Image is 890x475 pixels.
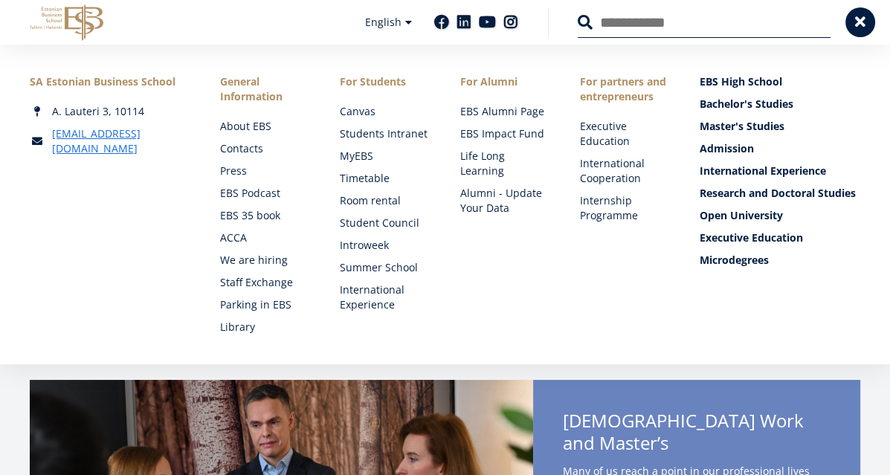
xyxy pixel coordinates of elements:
[220,320,310,335] a: Library
[459,104,549,119] a: EBS Alumni Page
[459,186,549,216] a: Alumni - Update Your Data
[340,238,430,253] a: Introweek
[580,119,670,149] a: Executive Education
[503,15,518,30] a: Instagram
[459,149,549,178] a: Life Long Learning
[340,193,430,208] a: Room rental
[220,208,310,223] a: EBS 35 book
[220,253,310,268] a: We are hiring
[700,97,860,112] a: Bachelor's Studies
[459,74,549,89] span: For Alumni
[340,74,430,89] a: For Students
[340,260,430,275] a: Summer School
[340,104,430,119] a: Canvas
[459,126,549,141] a: EBS Impact Fund
[457,15,471,30] a: Linkedin
[220,297,310,312] a: Parking in EBS
[340,171,430,186] a: Timetable
[700,74,860,89] a: EBS High School
[700,253,860,268] a: Microdegrees
[220,74,310,104] span: General Information
[52,126,190,156] a: [EMAIL_ADDRESS][DOMAIN_NAME]
[30,104,190,119] div: A. Lauteri 3, 10114
[580,156,670,186] a: International Cooperation
[700,141,860,156] a: Admission
[479,15,496,30] a: Youtube
[340,149,430,164] a: MyEBS
[220,230,310,245] a: ACCA
[700,230,860,245] a: Executive Education
[30,74,190,89] div: SA Estonian Business School
[340,126,430,141] a: Students Intranet
[220,141,310,156] a: Contacts
[580,74,670,104] span: For partners and entrepreneurs
[220,119,310,134] a: About EBS
[700,208,860,223] a: Open University
[580,193,670,223] a: Internship Programme
[700,119,860,134] a: Master's Studies
[700,186,860,201] a: Research and Doctoral Studies
[700,164,860,178] a: International Experience
[220,164,310,178] a: Press
[220,275,310,290] a: Staff Exchange
[340,282,430,312] a: International Experience
[340,216,430,230] a: Student Council
[434,15,449,30] a: Facebook
[220,186,310,201] a: EBS Podcast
